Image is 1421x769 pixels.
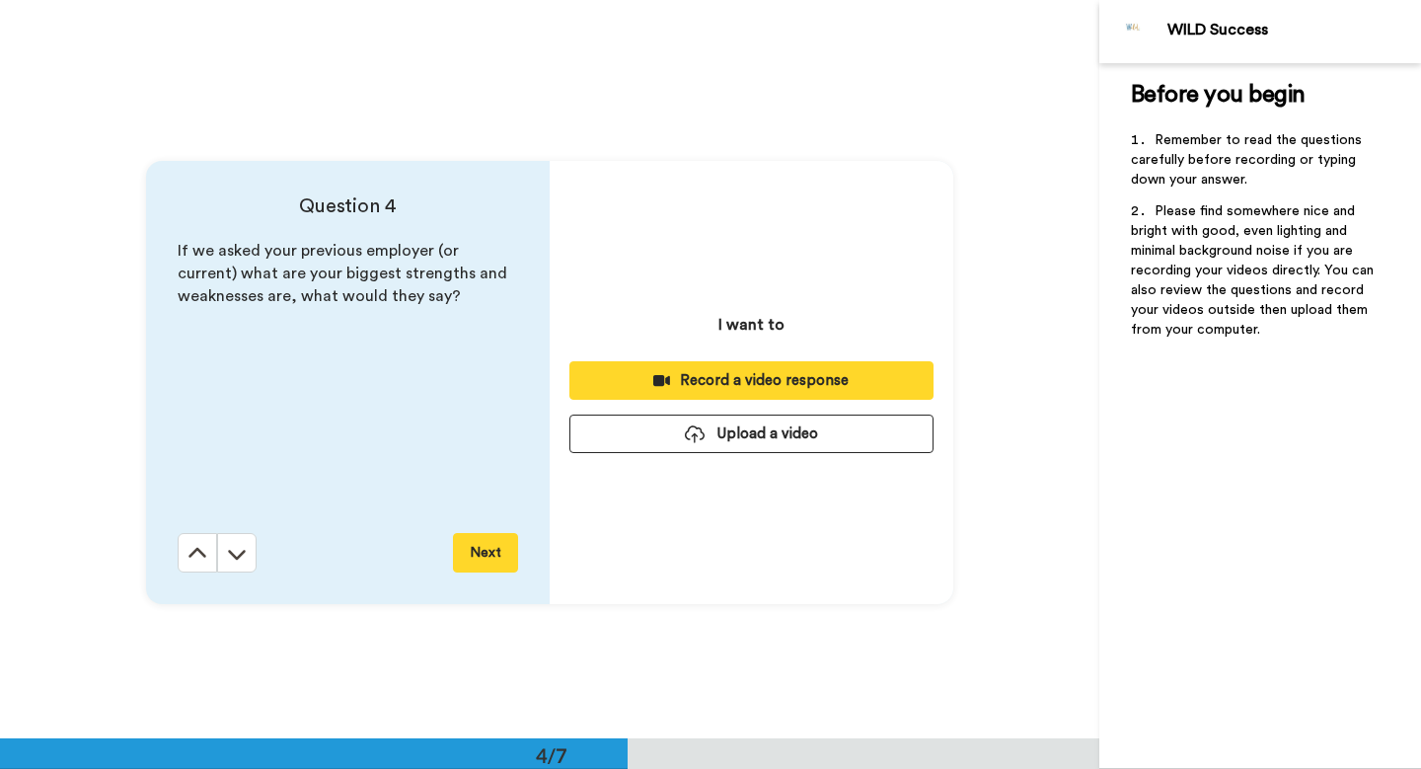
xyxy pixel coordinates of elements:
[1131,204,1378,337] span: Please find somewhere nice and bright with good, even lighting and minimal background noise if yo...
[569,415,934,453] button: Upload a video
[178,192,518,220] h4: Question 4
[569,361,934,400] button: Record a video response
[453,533,518,573] button: Next
[504,741,599,769] div: 4/7
[1131,83,1306,107] span: Before you begin
[1167,21,1420,39] div: WILD Success
[1110,8,1158,55] img: Profile Image
[178,243,511,304] span: If we asked your previous employer (or current) what are your biggest strengths and weaknesses ar...
[585,370,918,391] div: Record a video response
[718,313,785,337] p: I want to
[1131,133,1366,187] span: Remember to read the questions carefully before recording or typing down your answer.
